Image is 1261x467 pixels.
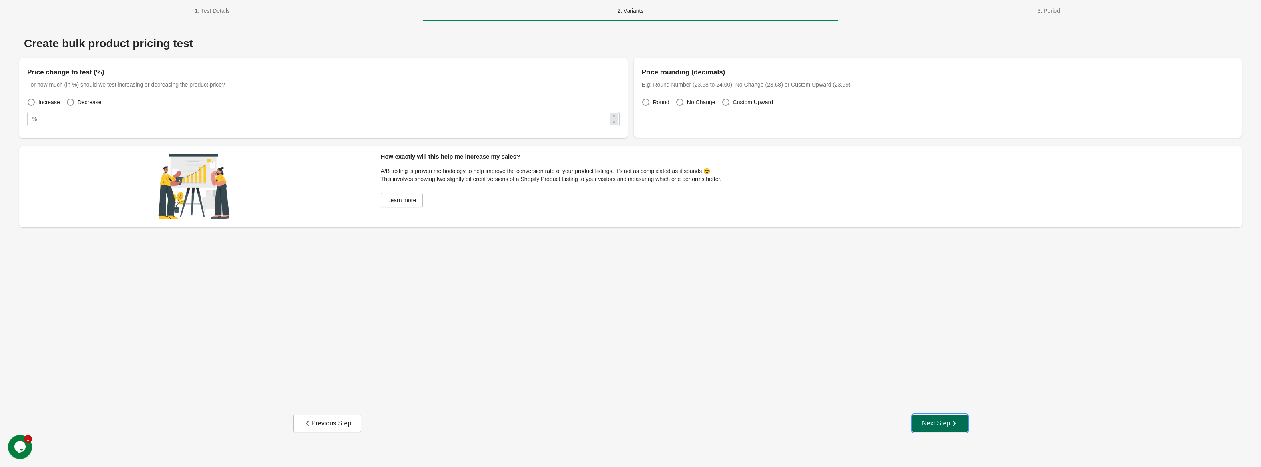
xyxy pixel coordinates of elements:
span: Round [653,98,669,106]
div: Previous Step [303,419,351,427]
span: 1. Test Details [5,4,420,18]
p: This involves showing two slightly different versions of a Shopify Product Listing to your visito... [381,175,722,183]
span: Increase [38,98,60,106]
iframe: chat widget [8,435,34,459]
div: Price rounding (decimals) [642,66,1234,79]
div: Create bulk product pricing test [19,37,1242,50]
div: % [32,114,37,124]
span: Decrease [78,98,102,106]
span: 3. Period [841,4,1256,18]
div: For how much (in %) should we test increasing or decreasing the product price? [27,81,620,89]
span: 2. Variants [423,4,838,18]
span: Custom Upward [733,98,773,106]
div: E.g: Round Number (23.68 to 24.00). No Change (23.68) or Custom Upward (23.99) [642,81,1234,89]
a: Learn more [381,193,423,207]
div: How exactly will this help me increase my sales? [381,146,722,167]
div: Price change to test (%) [27,66,620,79]
button: Previous Step [293,415,361,432]
span: No Change [687,98,715,106]
div: Next Step [922,419,958,427]
p: A/B testing is proven methodology to help improve the conversion rate of your product listings. I... [381,167,722,175]
span: Learn more [388,197,416,203]
button: Next Step [912,415,968,432]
